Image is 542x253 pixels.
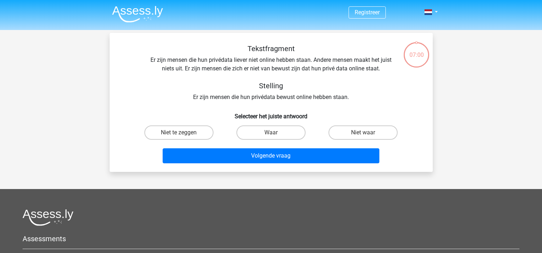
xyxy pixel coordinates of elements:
h5: Tekstfragment [144,44,398,53]
label: Waar [236,125,306,140]
a: Registreer [355,9,380,16]
label: Niet te zeggen [144,125,214,140]
button: Volgende vraag [163,148,379,163]
label: Niet waar [328,125,398,140]
h5: Assessments [23,234,519,243]
div: 07:00 [403,41,430,59]
h5: Stelling [144,81,398,90]
div: Er zijn mensen die hun privédata liever niet online hebben staan. Andere mensen maakt het juist n... [121,44,421,101]
img: Assessly logo [23,209,73,226]
img: Assessly [112,6,163,23]
h6: Selecteer het juiste antwoord [121,107,421,120]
